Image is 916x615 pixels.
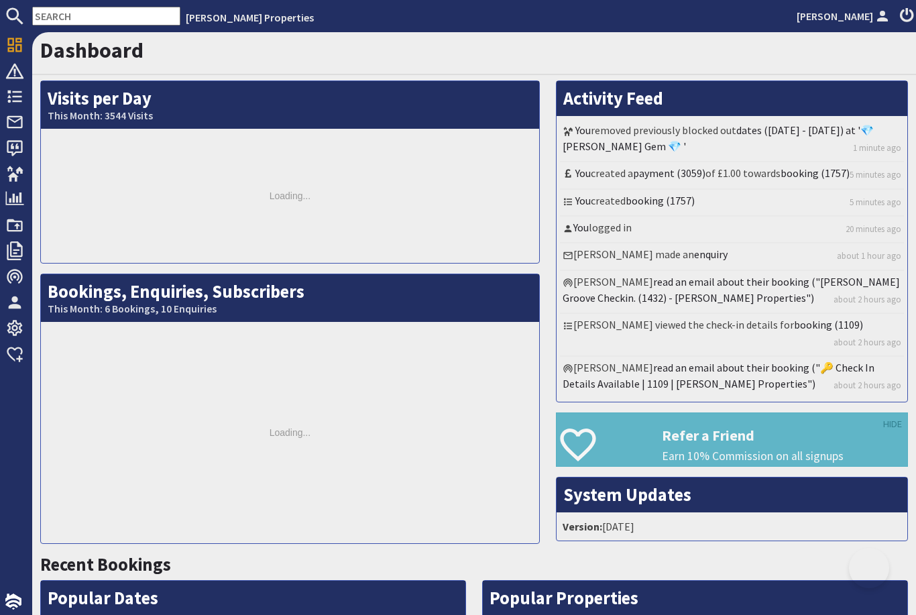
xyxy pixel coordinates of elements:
input: SEARCH [32,7,180,25]
a: 20 minutes ago [846,223,901,235]
a: 5 minutes ago [850,196,901,209]
a: Refer a Friend Earn 10% Commission on all signups [556,412,908,467]
img: staytech_i_w-64f4e8e9ee0a9c174fd5317b4b171b261742d2d393467e5bdba4413f4f884c10.svg [5,594,21,610]
h3: Refer a Friend [662,427,907,444]
a: read an email about their booking ("[PERSON_NAME] Groove Checkin. (1432) - [PERSON_NAME] Properti... [563,275,900,304]
div: Loading... [41,129,539,263]
a: [PERSON_NAME] [797,8,892,24]
h2: Visits per Day [41,81,539,129]
li: [PERSON_NAME] made an [560,243,904,270]
a: payment (3059) [633,166,705,180]
li: created [560,190,904,217]
div: Loading... [41,322,539,543]
a: You [575,123,591,137]
li: [PERSON_NAME] viewed the check-in details for [560,314,904,357]
a: You [575,166,591,180]
a: booking (1757) [781,166,850,180]
iframe: Toggle Customer Support [849,548,889,588]
a: HIDE [883,417,902,432]
a: booking (1757) [626,194,695,207]
strong: Version: [563,520,602,533]
a: enquiry [694,247,728,261]
p: Earn 10% Commission on all signups [662,447,907,465]
a: about 2 hours ago [834,379,901,392]
a: Activity Feed [563,87,663,109]
a: 1 minute ago [853,142,901,154]
small: This Month: 3544 Visits [48,109,532,122]
a: about 2 hours ago [834,336,901,349]
li: logged in [560,217,904,243]
a: System Updates [563,484,691,506]
a: Dashboard [40,37,144,64]
a: You [575,194,591,207]
a: read an email about their booking ("🔑 Check In Details Available | 1109 | [PERSON_NAME] Properties") [563,361,874,390]
a: Recent Bookings [40,553,171,575]
li: [DATE] [560,516,904,537]
h2: Bookings, Enquiries, Subscribers [41,274,539,322]
li: created a of £1.00 towards [560,162,904,189]
li: removed previously blocked out [560,119,904,162]
a: You [573,221,589,234]
a: about 2 hours ago [834,293,901,306]
a: 5 minutes ago [850,168,901,181]
a: booking (1109) [794,318,863,331]
a: [PERSON_NAME] Properties [186,11,314,24]
li: [PERSON_NAME] [560,271,904,314]
small: This Month: 6 Bookings, 10 Enquiries [48,302,532,315]
a: about 1 hour ago [837,249,901,262]
li: [PERSON_NAME] [560,357,904,398]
